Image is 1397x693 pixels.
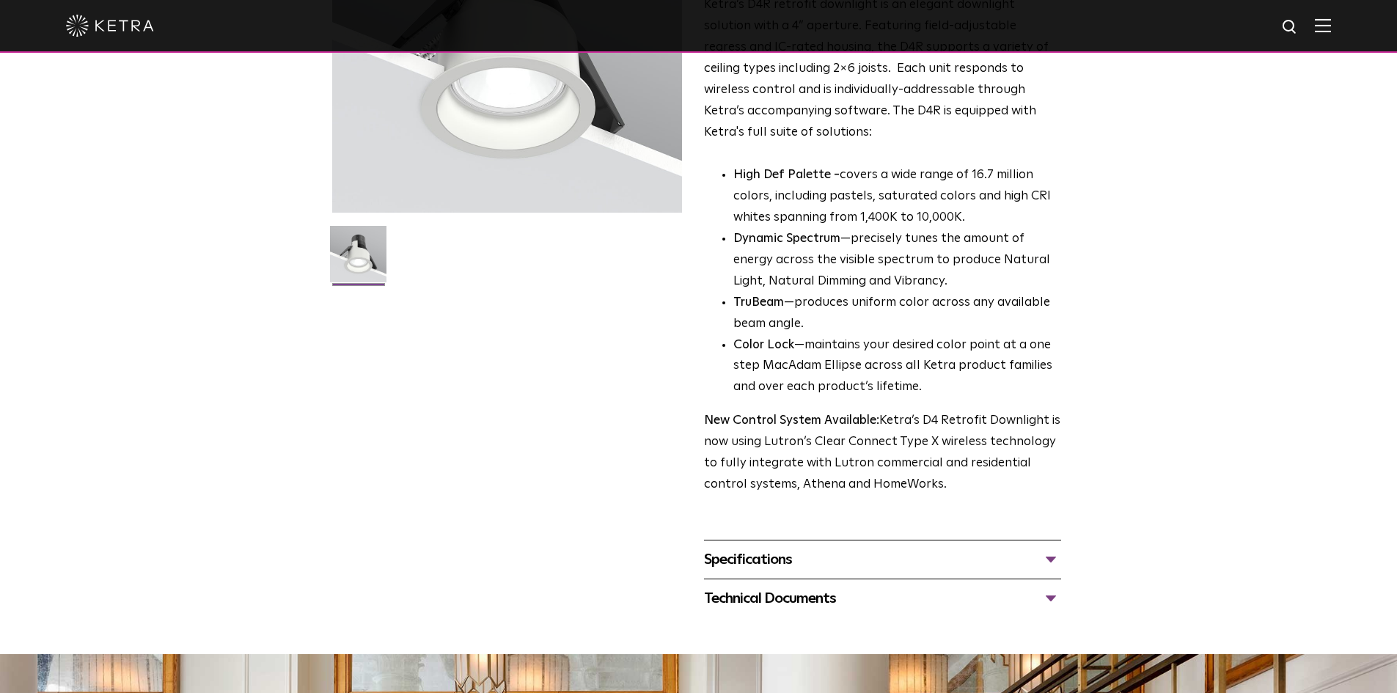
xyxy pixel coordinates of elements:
div: Specifications [704,548,1061,571]
img: ketra-logo-2019-white [66,15,154,37]
img: Hamburger%20Nav.svg [1315,18,1331,32]
li: —precisely tunes the amount of energy across the visible spectrum to produce Natural Light, Natur... [733,229,1061,293]
strong: High Def Palette - [733,169,840,181]
strong: New Control System Available: [704,414,879,427]
li: —produces uniform color across any available beam angle. [733,293,1061,335]
div: Technical Documents [704,587,1061,610]
strong: Dynamic Spectrum [733,232,840,245]
p: covers a wide range of 16.7 million colors, including pastels, saturated colors and high CRI whit... [733,165,1061,229]
img: search icon [1281,18,1299,37]
li: —maintains your desired color point at a one step MacAdam Ellipse across all Ketra product famili... [733,335,1061,399]
strong: TruBeam [733,296,784,309]
strong: Color Lock [733,339,794,351]
img: D4R Retrofit Downlight [330,226,386,293]
p: Ketra’s D4 Retrofit Downlight is now using Lutron’s Clear Connect Type X wireless technology to f... [704,411,1061,496]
